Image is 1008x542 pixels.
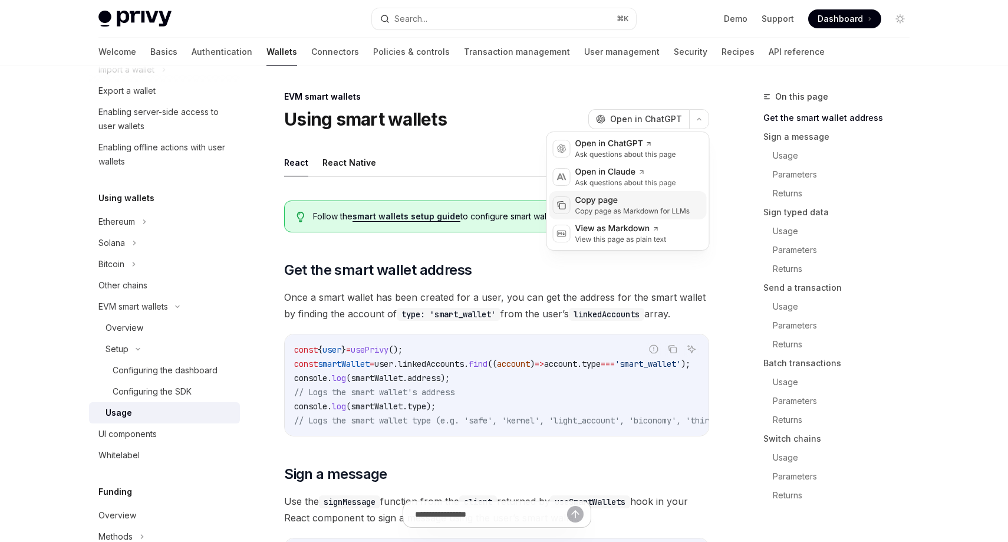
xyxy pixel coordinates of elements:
a: Usage [763,222,919,241]
span: Use the function from the returned by hook in your React component to sign a message using the us... [284,493,709,526]
a: Returns [763,410,919,429]
div: Overview [106,321,143,335]
span: 'smart_wallet' [615,359,681,369]
a: Support [762,13,794,25]
button: Solana [89,232,240,254]
div: Search... [394,12,427,26]
a: smart wallets setup guide [353,211,460,222]
span: { [318,344,322,355]
div: Ethereum [98,215,135,229]
span: Sign a message [284,465,387,484]
div: Configuring the SDK [113,385,192,399]
span: user [322,344,341,355]
a: Welcome [98,38,136,66]
a: Returns [763,335,919,354]
span: Dashboard [818,13,863,25]
a: Usage [763,373,919,392]
span: On this page [775,90,828,104]
div: Other chains [98,278,147,293]
span: log [332,373,346,383]
button: Toggle dark mode [891,9,910,28]
a: Parameters [763,241,919,259]
a: Recipes [722,38,755,66]
span: const [294,359,318,369]
span: . [327,373,332,383]
a: Whitelabel [89,445,240,466]
div: View this page as plain text [575,235,667,244]
span: smartWallet [318,359,370,369]
button: Report incorrect code [646,341,661,357]
span: ); [426,401,436,412]
code: signMessage [319,495,380,508]
div: EVM smart wallets [98,300,168,314]
a: Authentication [192,38,252,66]
span: ( [346,401,351,412]
a: Transaction management [464,38,570,66]
div: Whitelabel [98,448,140,462]
a: Overview [89,317,240,339]
a: Usage [763,297,919,316]
a: Policies & controls [373,38,450,66]
a: Returns [763,184,919,203]
a: User management [584,38,660,66]
span: ⌘ K [617,14,629,24]
a: Other chains [89,275,240,296]
span: smartWallet [351,373,403,383]
h5: Using wallets [98,191,154,205]
div: Ask questions about this page [575,178,676,188]
button: Copy the contents from the code block [665,341,680,357]
a: Enabling server-side access to user wallets [89,101,240,137]
span: (); [388,344,403,355]
span: linkedAccounts [398,359,464,369]
div: Open in ChatGPT [575,138,676,150]
button: Ask AI [684,341,699,357]
div: Enabling server-side access to user wallets [98,105,233,133]
a: Sign a message [763,127,919,146]
img: light logo [98,11,172,27]
code: useSmartWallets [550,495,630,508]
span: usePrivy [351,344,388,355]
button: Open in ChatGPT [588,109,689,129]
span: console [294,373,327,383]
span: } [341,344,346,355]
div: Usage [106,406,132,420]
a: Switch chains [763,429,919,448]
a: Usage [89,402,240,423]
div: Overview [98,508,136,523]
span: const [294,344,318,355]
span: (( [487,359,497,369]
h1: Using smart wallets [284,109,447,130]
span: address [407,373,440,383]
a: Dashboard [808,9,881,28]
button: React Native [322,149,376,176]
button: Search...⌘K [372,8,636,29]
div: Copy page as Markdown for LLMs [575,206,690,216]
div: Configuring the dashboard [113,363,218,377]
span: ); [681,359,690,369]
a: Parameters [763,392,919,410]
a: Demo [724,13,747,25]
a: Security [674,38,707,66]
code: client [459,495,497,508]
a: Send a transaction [763,278,919,297]
span: = [346,344,351,355]
div: Copy page [575,195,690,206]
span: . [393,359,398,369]
a: Usage [763,146,919,165]
a: Parameters [763,316,919,335]
span: account [497,359,530,369]
span: // Logs the smart wallet type (e.g. 'safe', 'kernel', 'light_account', 'biconomy', 'thirdweb', 'c... [294,415,855,426]
a: Returns [763,259,919,278]
button: Bitcoin [89,254,240,275]
a: Parameters [763,165,919,184]
a: Usage [763,448,919,467]
div: Ask questions about this page [575,150,676,159]
span: . [403,401,407,412]
button: EVM smart wallets [89,296,240,317]
a: API reference [769,38,825,66]
button: Setup [89,339,240,360]
span: => [535,359,544,369]
a: Connectors [311,38,359,66]
span: type [582,359,601,369]
span: console [294,401,327,412]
